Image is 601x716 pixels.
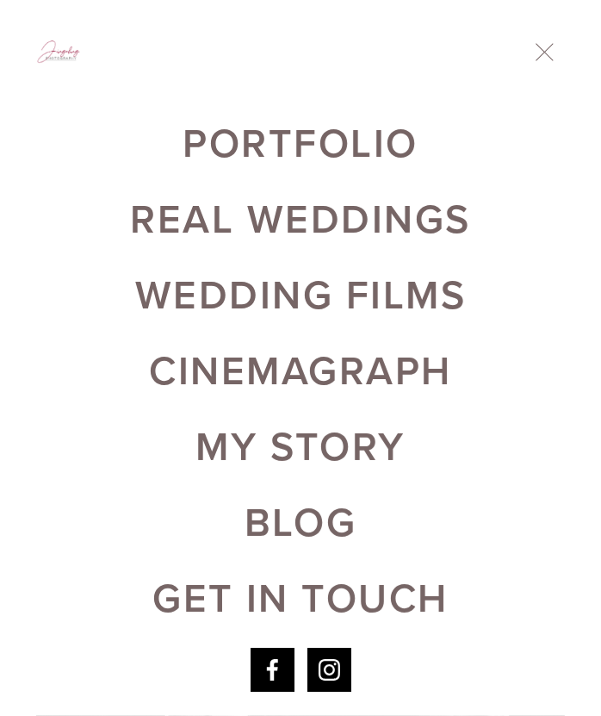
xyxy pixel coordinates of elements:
a: Instagram [307,647,351,691]
a: Wedding Films [135,274,466,314]
a: Blog [245,501,357,540]
a: Cinemagraph [149,350,451,389]
a: My Story [195,425,406,464]
a: Real Weddings [130,198,470,238]
img: Jingaling Photography [36,39,81,65]
a: Portfolio [183,122,418,162]
a: Jing Yang [251,647,294,691]
a: Get In Touch [152,576,449,616]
